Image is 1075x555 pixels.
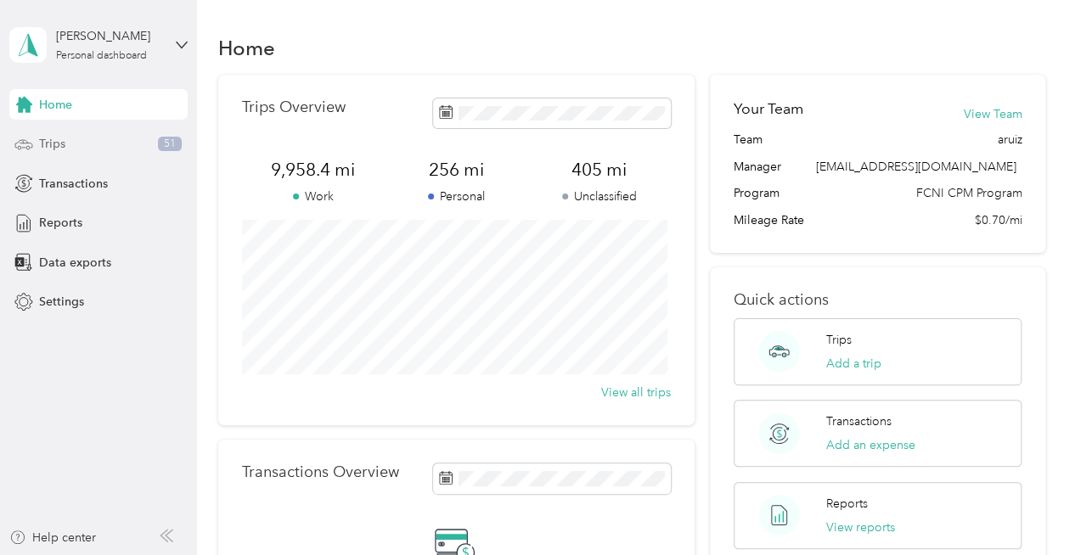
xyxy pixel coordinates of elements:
[158,137,182,152] span: 51
[826,519,895,536] button: View reports
[528,158,671,182] span: 405 mi
[974,211,1022,229] span: $0.70/mi
[218,39,275,57] h1: Home
[915,184,1022,202] span: FCNI CPM Program
[826,436,915,454] button: Add an expense
[39,254,111,272] span: Data exports
[242,188,385,205] p: Work
[826,495,868,513] p: Reports
[242,98,346,116] p: Trips Overview
[39,135,65,153] span: Trips
[734,291,1022,309] p: Quick actions
[997,131,1022,149] span: aruiz
[734,158,781,176] span: Manager
[242,463,399,481] p: Transactions Overview
[734,211,804,229] span: Mileage Rate
[39,175,108,193] span: Transactions
[601,384,671,401] button: View all trips
[963,105,1022,123] button: View Team
[734,131,763,149] span: Team
[826,355,881,373] button: Add a trip
[385,188,527,205] p: Personal
[9,529,96,547] button: Help center
[242,158,385,182] span: 9,958.4 mi
[56,51,147,61] div: Personal dashboard
[39,96,72,114] span: Home
[39,293,84,311] span: Settings
[734,98,803,120] h2: Your Team
[56,27,162,45] div: [PERSON_NAME]
[815,160,1016,174] span: [EMAIL_ADDRESS][DOMAIN_NAME]
[826,331,852,349] p: Trips
[39,214,82,232] span: Reports
[980,460,1075,555] iframe: Everlance-gr Chat Button Frame
[734,184,780,202] span: Program
[385,158,527,182] span: 256 mi
[528,188,671,205] p: Unclassified
[826,412,892,430] p: Transactions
